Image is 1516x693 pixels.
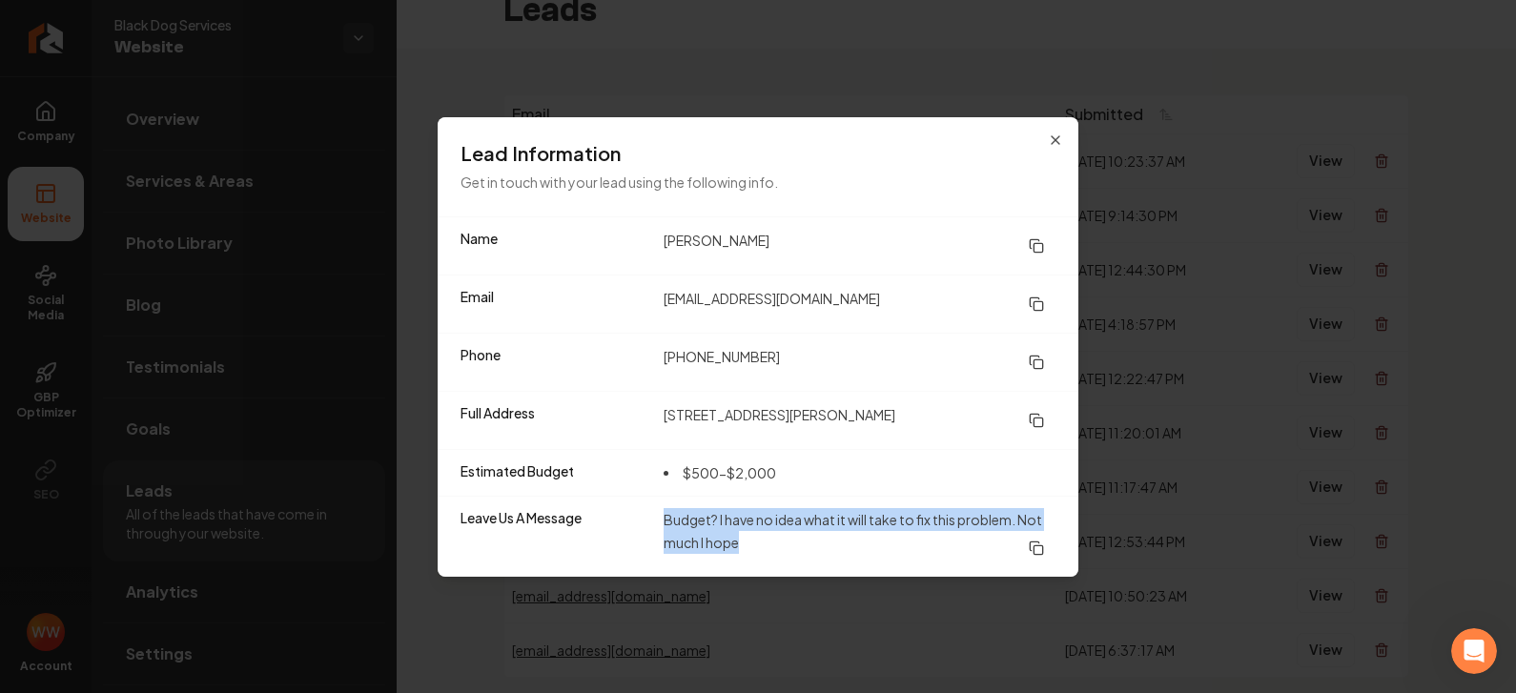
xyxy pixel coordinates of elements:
p: Get in touch with your lead using the following info. [461,171,1055,194]
dd: [STREET_ADDRESS][PERSON_NAME] [664,403,1055,438]
dd: Budget? I have no idea what it will take to fix this problem. Not much I hope [664,508,1055,565]
iframe: Intercom live chat [1451,628,1497,674]
dd: [EMAIL_ADDRESS][DOMAIN_NAME] [664,287,1055,321]
dt: Email [461,287,648,321]
dt: Leave Us A Message [461,508,648,565]
dt: Phone [461,345,648,379]
h3: Lead Information [461,140,1055,167]
dd: [PERSON_NAME] [664,229,1055,263]
li: $500-$2,000 [664,461,776,484]
dt: Estimated Budget [461,461,648,484]
dt: Name [461,229,648,263]
dd: [PHONE_NUMBER] [664,345,1055,379]
dt: Full Address [461,403,648,438]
